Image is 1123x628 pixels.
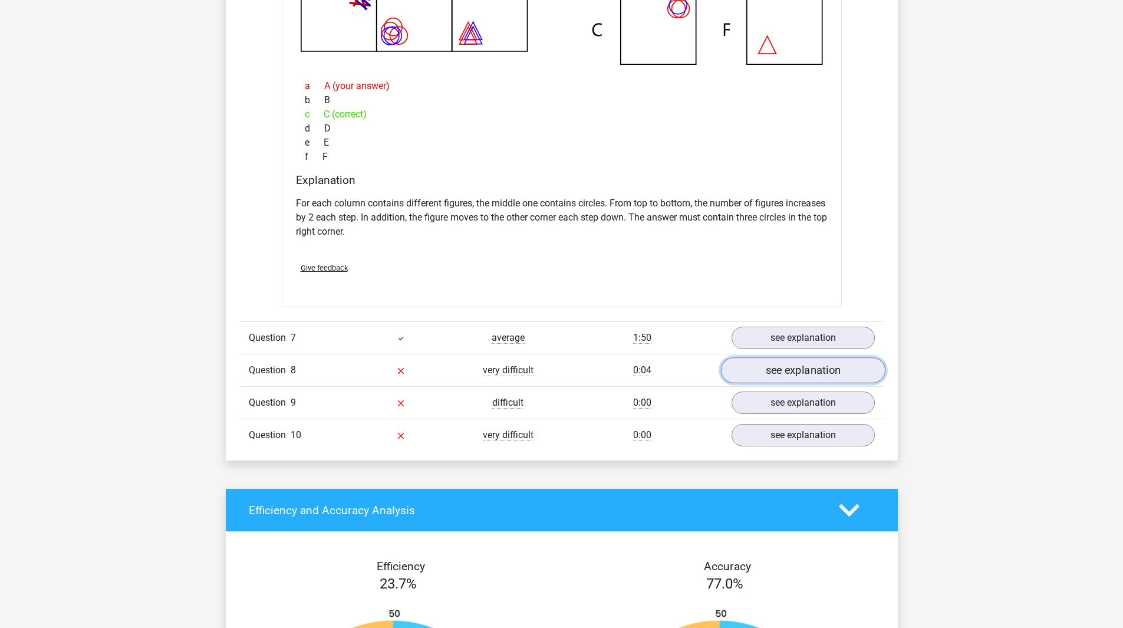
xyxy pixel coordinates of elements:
span: 0:00 [633,397,651,409]
h4: Efficiency [249,560,553,573]
span: 7 [291,332,296,343]
a: see explanation [720,357,885,383]
span: very difficult [483,364,533,376]
div: A (your answer) [296,79,828,93]
span: Question [249,363,291,377]
span: 8 [291,364,296,376]
span: Question [249,396,291,410]
span: e [305,136,324,150]
span: 0:04 [633,364,651,376]
span: 9 [291,397,296,408]
h4: Accuracy [575,560,880,573]
a: see explanation [732,424,875,446]
span: d [305,121,324,136]
span: Question [249,331,291,345]
span: c [305,107,324,121]
span: difficult [492,397,523,409]
h4: Explanation [296,173,828,187]
span: a [305,79,324,93]
div: B [296,93,828,107]
div: F [296,150,828,164]
span: f [305,150,322,164]
a: see explanation [732,327,875,349]
span: average [492,332,525,344]
span: 10 [291,429,301,440]
div: C (correct) [296,107,828,121]
div: E [296,136,828,150]
span: 77.0% [706,576,743,592]
a: see explanation [732,392,875,414]
p: For each column contains different figures, the middle one contains circles. From top to bottom, ... [296,196,828,239]
span: Give feedback [301,264,348,272]
span: Question [249,428,291,442]
span: very difficult [483,429,533,441]
div: D [296,121,828,136]
h4: Efficiency and Accuracy Analysis [249,504,821,517]
span: 0:00 [633,429,651,441]
span: 23.7% [380,576,417,592]
span: 1:50 [633,332,651,344]
span: b [305,93,324,107]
